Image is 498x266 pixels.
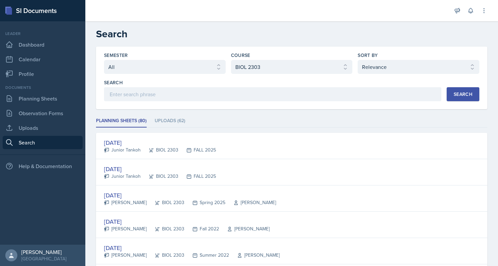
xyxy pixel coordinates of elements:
button: Search [447,87,479,101]
h2: Search [96,28,487,40]
div: [PERSON_NAME] [104,225,147,232]
div: [PERSON_NAME] [225,199,276,206]
input: Enter search phrase [104,87,441,101]
div: BIOL 2303 [141,173,178,180]
a: Uploads [3,121,83,134]
div: Junior Tankoh [104,146,141,153]
div: Search [454,92,472,97]
div: BIOL 2303 [141,146,178,153]
div: [DATE] [104,164,216,173]
a: Search [3,136,83,149]
div: BIOL 2303 [147,252,184,259]
a: Profile [3,67,83,81]
div: Help & Documentation [3,159,83,173]
label: Course [231,52,250,59]
div: [DATE] [104,243,280,252]
li: Planning Sheets (80) [96,115,147,128]
a: Calendar [3,53,83,66]
div: BIOL 2303 [147,225,184,232]
div: [PERSON_NAME] [229,252,280,259]
div: [PERSON_NAME] [104,199,147,206]
div: [GEOGRAPHIC_DATA] [21,255,66,262]
div: [PERSON_NAME] [21,249,66,255]
div: [DATE] [104,217,270,226]
div: Fall 2022 [184,225,219,232]
div: [DATE] [104,191,276,200]
a: Observation Forms [3,107,83,120]
div: [PERSON_NAME] [104,252,147,259]
div: [PERSON_NAME] [219,225,270,232]
div: BIOL 2303 [147,199,184,206]
div: FALL 2025 [178,173,216,180]
a: Dashboard [3,38,83,51]
div: Junior Tankoh [104,173,141,180]
div: Summer 2022 [184,252,229,259]
label: Search [104,79,123,86]
label: Semester [104,52,128,59]
div: Spring 2025 [184,199,225,206]
div: FALL 2025 [178,146,216,153]
li: Uploads (62) [155,115,185,128]
a: Planning Sheets [3,92,83,105]
div: Leader [3,31,83,37]
div: Documents [3,85,83,91]
label: Sort By [358,52,378,59]
div: [DATE] [104,138,216,147]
